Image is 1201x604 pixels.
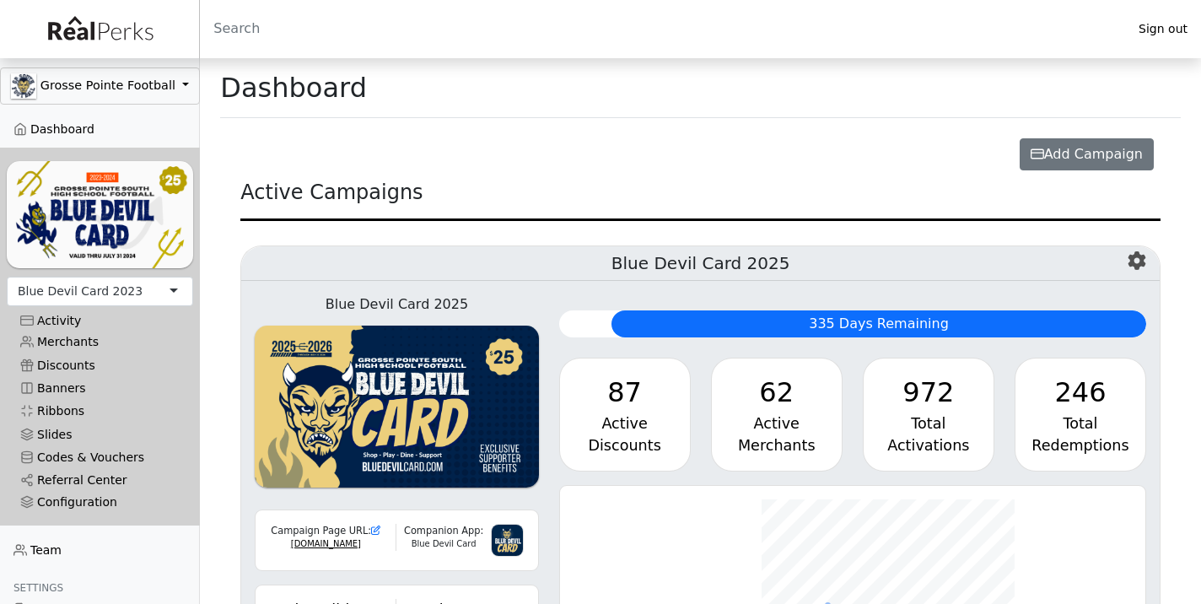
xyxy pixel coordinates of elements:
img: WvZzOez5OCqmO91hHZfJL7W2tJ07LbGMjwPPNJwI.png [255,326,538,488]
div: Active [574,413,676,434]
span: Settings [13,582,63,594]
img: 3g6IGvkLNUf97zVHvl5PqY3f2myTnJRpqDk2mpnC.png [491,524,524,557]
div: 335 Days Remaining [611,310,1146,337]
a: Ribbons [7,400,193,423]
div: Activations [877,434,980,456]
a: Slides [7,423,193,445]
a: [DOMAIN_NAME] [291,539,361,548]
div: 87 [574,372,676,413]
button: Add Campaign [1020,138,1154,170]
div: Blue Devil Card [396,538,490,551]
a: Discounts [7,353,193,376]
a: 87 Active Discounts [559,358,691,472]
div: 246 [1029,372,1132,413]
a: Codes & Vouchers [7,446,193,469]
div: Activity [20,314,180,328]
img: GAa1zriJJmkmu1qRtUwg8x1nQwzlKm3DoqW9UgYl.jpg [11,73,36,99]
div: Campaign Page URL: [266,524,385,538]
a: 246 Total Redemptions [1015,358,1146,472]
a: 972 Total Activations [863,358,994,472]
a: Sign out [1125,18,1201,40]
h5: Blue Devil Card 2025 [241,246,1160,281]
div: Blue Devil Card 2023 [18,283,143,300]
div: Merchants [725,434,828,456]
a: Banners [7,377,193,400]
div: Discounts [574,434,676,456]
div: Total [877,413,980,434]
div: 62 [725,372,828,413]
div: Active Campaigns [240,177,1161,221]
h1: Dashboard [220,72,367,104]
div: Configuration [20,495,180,510]
a: Referral Center [7,469,193,492]
div: Active [725,413,828,434]
input: Search [200,8,1125,49]
div: 972 [877,372,980,413]
div: Blue Devil Card 2025 [255,294,538,315]
a: 62 Active Merchants [711,358,843,472]
img: YNIl3DAlDelxGQFo2L2ARBV2s5QDnXUOFwQF9zvk.png [7,161,193,267]
div: Redemptions [1029,434,1132,456]
div: Companion App: [396,524,490,538]
div: Total [1029,413,1132,434]
a: Merchants [7,331,193,353]
img: real_perks_logo-01.svg [39,10,160,48]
